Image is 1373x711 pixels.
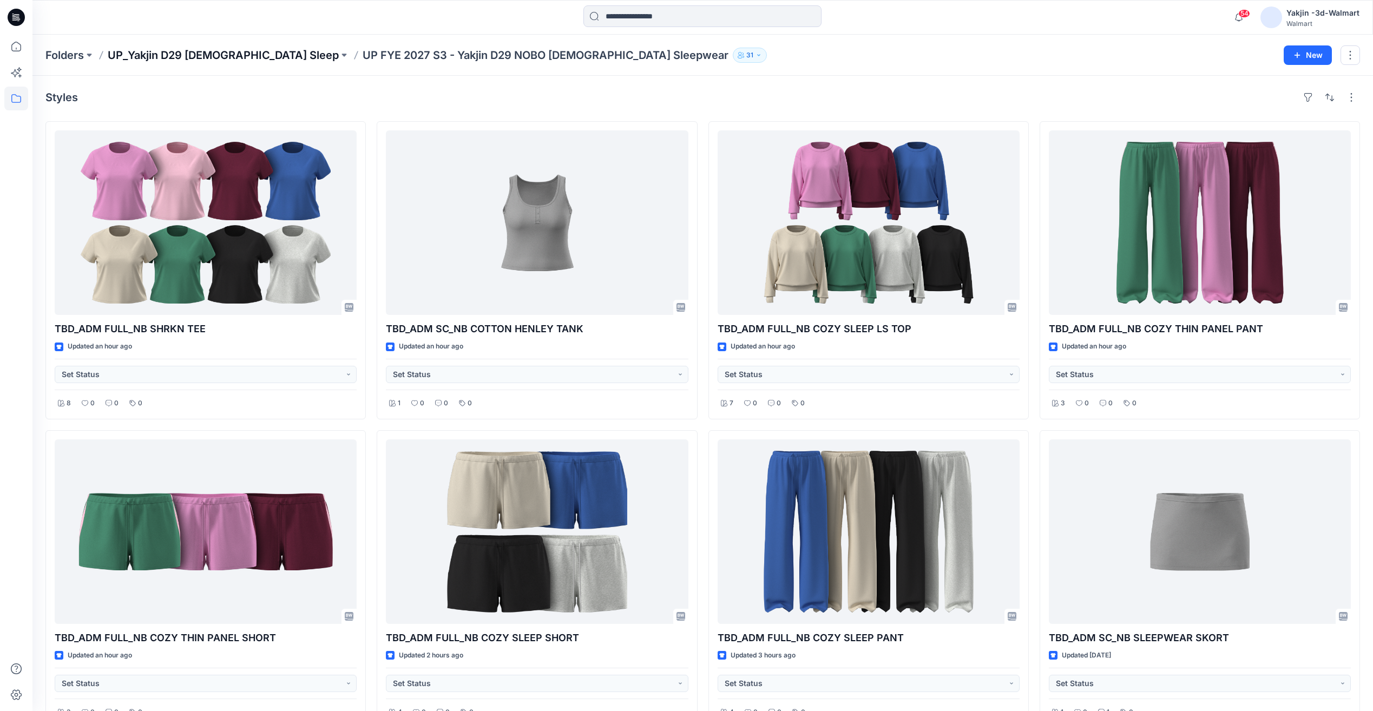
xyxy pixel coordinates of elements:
[1049,130,1351,315] a: TBD_ADM FULL_NB COZY THIN PANEL PANT
[731,341,795,352] p: Updated an hour ago
[800,398,805,409] p: 0
[90,398,95,409] p: 0
[68,650,132,661] p: Updated an hour ago
[468,398,472,409] p: 0
[68,341,132,352] p: Updated an hour ago
[399,341,463,352] p: Updated an hour ago
[45,91,78,104] h4: Styles
[420,398,424,409] p: 0
[45,48,84,63] a: Folders
[1085,398,1089,409] p: 0
[114,398,119,409] p: 0
[1286,6,1359,19] div: Yakjin -3d-Walmart
[777,398,781,409] p: 0
[398,398,400,409] p: 1
[1062,341,1126,352] p: Updated an hour ago
[55,439,357,624] a: TBD_ADM FULL_NB COZY THIN PANEL SHORT
[730,398,733,409] p: 7
[1049,321,1351,337] p: TBD_ADM FULL_NB COZY THIN PANEL PANT
[718,439,1020,624] a: TBD_ADM FULL_NB COZY SLEEP PANT
[1284,45,1332,65] button: New
[444,398,448,409] p: 0
[718,630,1020,646] p: TBD_ADM FULL_NB COZY SLEEP PANT
[733,48,767,63] button: 31
[67,398,71,409] p: 8
[55,321,357,337] p: TBD_ADM FULL_NB SHRKN TEE
[363,48,728,63] p: UP FYE 2027 S3 - Yakjin D29 NOBO [DEMOGRAPHIC_DATA] Sleepwear
[1061,398,1065,409] p: 3
[753,398,757,409] p: 0
[1049,630,1351,646] p: TBD_ADM SC_NB SLEEPWEAR SKORT
[108,48,339,63] a: UP_Yakjin D29 [DEMOGRAPHIC_DATA] Sleep
[1108,398,1113,409] p: 0
[1049,439,1351,624] a: TBD_ADM SC_NB SLEEPWEAR SKORT
[386,630,688,646] p: TBD_ADM FULL_NB COZY SLEEP SHORT
[746,49,753,61] p: 31
[399,650,463,661] p: Updated 2 hours ago
[718,130,1020,315] a: TBD_ADM FULL_NB COZY SLEEP LS TOP
[386,321,688,337] p: TBD_ADM SC_NB COTTON HENLEY TANK
[1132,398,1136,409] p: 0
[386,130,688,315] a: TBD_ADM SC_NB COTTON HENLEY TANK
[1286,19,1359,28] div: Walmart
[55,130,357,315] a: TBD_ADM FULL_NB SHRKN TEE
[731,650,796,661] p: Updated 3 hours ago
[55,630,357,646] p: TBD_ADM FULL_NB COZY THIN PANEL SHORT
[1062,650,1111,661] p: Updated [DATE]
[386,439,688,624] a: TBD_ADM FULL_NB COZY SLEEP SHORT
[1238,9,1250,18] span: 54
[1260,6,1282,28] img: avatar
[138,398,142,409] p: 0
[718,321,1020,337] p: TBD_ADM FULL_NB COZY SLEEP LS TOP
